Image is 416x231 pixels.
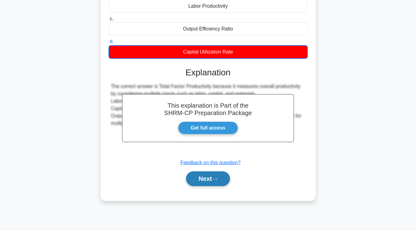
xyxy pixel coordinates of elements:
[180,160,241,165] a: Feedback on this question?
[110,39,114,44] span: d.
[112,67,304,78] h3: Explanation
[186,171,230,186] button: Next
[111,83,305,127] div: The correct answer is Total Factor Productivity because it measures overall productivity by consi...
[109,45,308,59] div: Capital Utilization Rate
[178,121,238,134] a: Get full access
[110,16,113,21] span: c.
[109,22,308,35] div: Output Efficiency Ratio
